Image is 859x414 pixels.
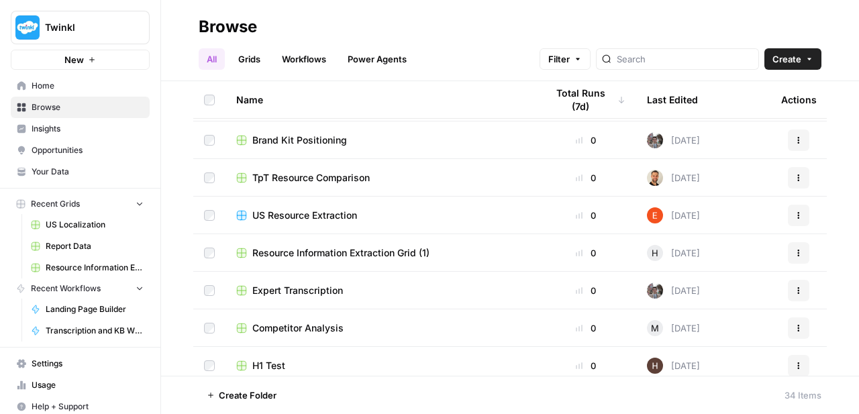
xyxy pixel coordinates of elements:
[785,389,821,402] div: 34 Items
[236,359,525,372] a: H1 Test
[647,245,700,261] div: [DATE]
[546,246,625,260] div: 0
[11,353,150,374] a: Settings
[11,194,150,214] button: Recent Grids
[11,50,150,70] button: New
[651,321,659,335] span: M
[340,48,415,70] a: Power Agents
[32,144,144,156] span: Opportunities
[25,320,150,342] a: Transcription and KB Write
[772,52,801,66] span: Create
[764,48,821,70] button: Create
[652,246,658,260] span: H
[199,48,225,70] a: All
[252,284,343,297] span: Expert Transcription
[274,48,334,70] a: Workflows
[647,170,663,186] img: ggqkytmprpadj6gr8422u7b6ymfp
[252,171,370,185] span: TpT Resource Comparison
[32,166,144,178] span: Your Data
[546,171,625,185] div: 0
[46,303,144,315] span: Landing Page Builder
[15,15,40,40] img: Twinkl Logo
[199,16,257,38] div: Browse
[32,101,144,113] span: Browse
[25,236,150,257] a: Report Data
[540,48,591,70] button: Filter
[546,321,625,335] div: 0
[236,171,525,185] a: TpT Resource Comparison
[781,81,817,118] div: Actions
[236,134,525,147] a: Brand Kit Positioning
[25,299,150,320] a: Landing Page Builder
[647,207,663,223] img: 8y9pl6iujm21he1dbx14kgzmrglr
[647,170,700,186] div: [DATE]
[546,209,625,222] div: 0
[546,359,625,372] div: 0
[11,11,150,44] button: Workspace: Twinkl
[252,359,285,372] span: H1 Test
[647,81,698,118] div: Last Edited
[219,389,276,402] span: Create Folder
[546,134,625,147] div: 0
[199,384,285,406] button: Create Folder
[32,379,144,391] span: Usage
[647,207,700,223] div: [DATE]
[236,321,525,335] a: Competitor Analysis
[31,282,101,295] span: Recent Workflows
[46,219,144,231] span: US Localization
[32,358,144,370] span: Settings
[548,52,570,66] span: Filter
[11,97,150,118] a: Browse
[11,75,150,97] a: Home
[11,161,150,183] a: Your Data
[647,358,700,374] div: [DATE]
[25,257,150,278] a: Resource Information Extraction and Descriptions
[11,374,150,396] a: Usage
[32,80,144,92] span: Home
[11,118,150,140] a: Insights
[46,325,144,337] span: Transcription and KB Write
[46,240,144,252] span: Report Data
[617,52,753,66] input: Search
[32,123,144,135] span: Insights
[25,214,150,236] a: US Localization
[236,81,525,118] div: Name
[252,134,347,147] span: Brand Kit Positioning
[647,282,663,299] img: a2mlt6f1nb2jhzcjxsuraj5rj4vi
[647,358,663,374] img: 436bim7ufhw3ohwxraeybzubrpb8
[31,198,80,210] span: Recent Grids
[236,284,525,297] a: Expert Transcription
[647,282,700,299] div: [DATE]
[236,246,525,260] a: Resource Information Extraction Grid (1)
[45,21,126,34] span: Twinkl
[546,81,625,118] div: Total Runs (7d)
[32,401,144,413] span: Help + Support
[64,53,84,66] span: New
[647,132,700,148] div: [DATE]
[647,320,700,336] div: [DATE]
[11,140,150,161] a: Opportunities
[236,209,525,222] a: US Resource Extraction
[46,262,144,274] span: Resource Information Extraction and Descriptions
[252,321,344,335] span: Competitor Analysis
[230,48,268,70] a: Grids
[252,209,357,222] span: US Resource Extraction
[11,278,150,299] button: Recent Workflows
[647,132,663,148] img: a2mlt6f1nb2jhzcjxsuraj5rj4vi
[546,284,625,297] div: 0
[252,246,429,260] span: Resource Information Extraction Grid (1)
